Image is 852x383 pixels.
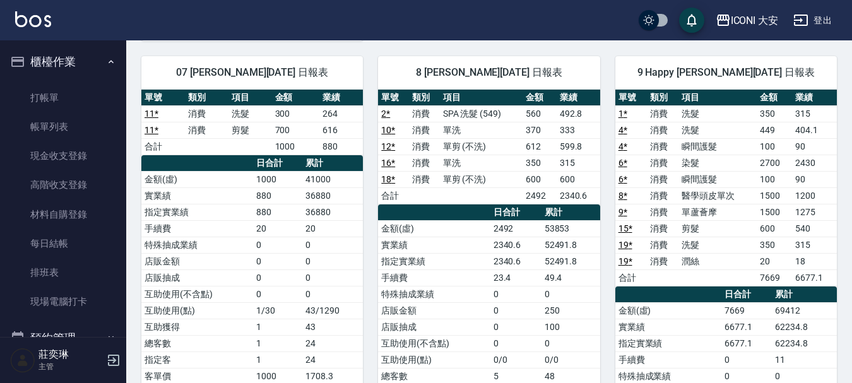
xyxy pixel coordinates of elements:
[772,302,837,319] td: 69412
[378,286,490,302] td: 特殊抽成業績
[272,105,320,122] td: 300
[490,269,541,286] td: 23.4
[679,8,704,33] button: save
[440,122,523,138] td: 單洗
[678,155,757,171] td: 染髮
[541,269,600,286] td: 49.4
[5,258,121,287] a: 排班表
[378,90,409,106] th: 單號
[615,90,647,106] th: 單號
[757,155,791,171] td: 2700
[5,322,121,355] button: 預約管理
[5,112,121,141] a: 帳單列表
[647,204,678,220] td: 消費
[792,253,837,269] td: 18
[630,66,822,79] span: 9 Happy [PERSON_NAME][DATE] 日報表
[141,204,253,220] td: 指定實業績
[302,220,363,237] td: 20
[38,348,103,361] h5: 莊奕琳
[319,122,363,138] td: 616
[557,171,600,187] td: 600
[772,335,837,351] td: 62234.8
[302,335,363,351] td: 24
[253,220,302,237] td: 20
[141,335,253,351] td: 總客數
[541,302,600,319] td: 250
[378,90,600,204] table: a dense table
[792,204,837,220] td: 1275
[253,269,302,286] td: 0
[792,122,837,138] td: 404.1
[647,171,678,187] td: 消費
[678,105,757,122] td: 洗髮
[490,319,541,335] td: 0
[772,319,837,335] td: 62234.8
[678,237,757,253] td: 洗髮
[5,45,121,78] button: 櫃檯作業
[10,348,35,373] img: Person
[557,90,600,106] th: 業績
[757,269,791,286] td: 7669
[647,253,678,269] td: 消費
[302,269,363,286] td: 0
[378,351,490,368] td: 互助使用(點)
[541,319,600,335] td: 100
[228,105,272,122] td: 洗髮
[541,204,600,221] th: 累計
[541,237,600,253] td: 52491.8
[409,171,440,187] td: 消費
[490,335,541,351] td: 0
[141,351,253,368] td: 指定客
[378,253,490,269] td: 指定實業績
[647,220,678,237] td: 消費
[792,105,837,122] td: 315
[647,138,678,155] td: 消費
[319,138,363,155] td: 880
[253,237,302,253] td: 0
[557,155,600,171] td: 315
[788,9,837,32] button: 登出
[678,220,757,237] td: 剪髮
[5,287,121,316] a: 現場電腦打卡
[185,90,228,106] th: 類別
[302,155,363,172] th: 累計
[302,187,363,204] td: 36880
[157,66,348,79] span: 07 [PERSON_NAME][DATE] 日報表
[792,269,837,286] td: 6677.1
[378,187,409,204] td: 合計
[393,66,584,79] span: 8 [PERSON_NAME][DATE] 日報表
[792,155,837,171] td: 2430
[678,122,757,138] td: 洗髮
[490,302,541,319] td: 0
[141,286,253,302] td: 互助使用(不含點)
[141,138,185,155] td: 合計
[319,105,363,122] td: 264
[541,286,600,302] td: 0
[490,253,541,269] td: 2340.6
[141,90,363,155] table: a dense table
[757,105,791,122] td: 350
[253,171,302,187] td: 1000
[409,122,440,138] td: 消費
[523,171,557,187] td: 600
[440,171,523,187] td: 單剪 (不洗)
[678,90,757,106] th: 項目
[721,351,772,368] td: 0
[490,351,541,368] td: 0/0
[615,335,722,351] td: 指定實業績
[615,319,722,335] td: 實業績
[141,302,253,319] td: 互助使用(點)
[272,138,320,155] td: 1000
[678,138,757,155] td: 瞬間護髮
[678,187,757,204] td: 醫學頭皮單次
[557,138,600,155] td: 599.8
[757,122,791,138] td: 449
[541,351,600,368] td: 0/0
[757,220,791,237] td: 600
[792,138,837,155] td: 90
[378,302,490,319] td: 店販金額
[440,105,523,122] td: SPA 洗髮 (549)
[141,237,253,253] td: 特殊抽成業績
[302,204,363,220] td: 36880
[523,138,557,155] td: 612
